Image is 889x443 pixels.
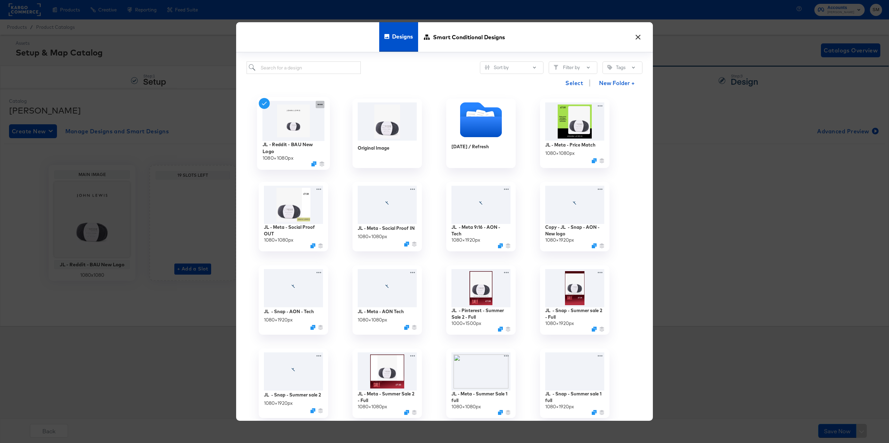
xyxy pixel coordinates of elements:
[545,391,604,403] div: JL - Snap - Summer sale 1 full
[592,243,597,248] svg: Duplicate
[540,99,609,168] div: JL - Meta - Price Match1080×1080pxDuplicate
[263,101,325,141] img: Y3CqHdoAxOmNfHGPZuosVg.jpg
[358,308,404,315] div: JL - Meta - AON Tech
[257,97,330,170] div: JL - Reddit - BAU New Logo1080×1080pxDuplicate
[264,392,321,398] div: JL - Snap - Summer sale 2
[498,243,503,248] svg: Duplicate
[545,150,575,157] div: 1080 × 1080 px
[540,182,609,251] div: Copy - JL - Snap - AON - New logo1080×1920pxDuplicate
[498,327,503,332] svg: Duplicate
[264,186,323,224] img: 0Of7JYLfoERr07M7KSl2MQ.jpg
[259,265,328,335] div: JL - Snap - AON - Tech1080×1920pxDuplicate
[446,182,516,251] div: JL - Meta 9:16 - AON - Tech1080×1920pxDuplicate
[554,65,558,70] svg: Filter
[593,77,641,90] button: New Folder +
[358,317,387,323] div: 1080 × 1080 px
[451,237,480,243] div: 1080 × 1920 px
[259,182,328,251] div: JL - Meta - Social Proof OUT1080×1080pxDuplicate
[446,265,516,335] div: JL - Pinterest - Summer Sale 2 - Full1000×1500pxDuplicate
[404,410,409,415] svg: Duplicate
[358,352,417,391] img: cPuEPel72cqZ2Sv-rirY7A.jpg
[264,400,293,407] div: 1080 × 1920 px
[545,102,604,141] img: 9cfMwUay24OeVY19tAIhHA.jpg
[592,327,597,332] svg: Duplicate
[545,320,574,327] div: 1080 × 1920 px
[310,243,315,248] svg: Duplicate
[358,403,387,410] div: 1080 × 1080 px
[259,349,328,418] div: JL - Snap - Summer sale 21080×1920pxDuplicate
[540,349,609,418] div: JL - Snap - Summer sale 1 full1080×1920pxDuplicate
[563,76,586,90] button: Select
[264,317,293,323] div: 1080 × 1920 px
[404,325,409,330] svg: Duplicate
[480,61,543,74] button: SlidersSort by
[451,307,510,320] div: JL - Pinterest - Summer Sale 2 - Full
[545,307,604,320] div: JL - Snap - Summer sale 2 - Full
[545,142,596,148] div: JL - Meta - Price Match
[592,410,597,415] svg: Duplicate
[446,102,516,137] svg: Folder
[545,237,574,243] div: 1080 × 1920 px
[358,102,417,141] img: 112176229
[311,161,316,167] svg: Duplicate
[352,182,422,251] div: JL - Meta - Social Proof IN1080×1080pxDuplicate
[540,265,609,335] div: JL - Snap - Summer sale 2 - Full1080×1920pxDuplicate
[451,269,510,307] img: ES-byDMhkY6lJUWeOTYE_g.jpg
[358,145,389,151] div: Original Image
[451,352,510,391] img: _9LKPIq5O
[352,349,422,418] div: JL - Meta - Summer Sale 2 - Full1080×1080pxDuplicate
[545,403,574,410] div: 1080 × 1920 px
[451,391,510,403] div: JL - Meta - Summer Sale 1 full
[592,158,597,163] svg: Duplicate
[264,237,293,243] div: 1080 × 1080 px
[549,61,597,74] button: FilterFilter by
[264,224,323,237] div: JL - Meta - Social Proof OUT
[545,269,604,307] img: h2PCVIPoELeLpDG8QF1osw.jpg
[263,141,325,154] div: JL - Reddit - BAU New Logo
[310,408,315,413] svg: Duplicate
[607,65,612,70] svg: Tag
[498,410,503,415] svg: Duplicate
[451,403,481,410] div: 1080 × 1080 px
[358,391,417,403] div: JL - Meta - Summer Sale 2 - Full
[565,78,583,88] span: Select
[392,21,413,52] span: Designs
[433,22,505,52] span: Smart Conditional Designs
[352,265,422,335] div: JL - Meta - AON Tech1080×1080pxDuplicate
[485,65,490,70] svg: Sliders
[358,225,415,232] div: JL - Meta - Social Proof IN
[264,308,314,315] div: JL - Snap - AON - Tech
[263,154,293,161] div: 1080 × 1080 px
[446,99,516,168] div: [DATE] / Refresh
[310,325,315,330] svg: Duplicate
[545,224,604,237] div: Copy - JL - Snap - AON - New logo
[632,29,644,42] button: ×
[603,61,642,74] button: TagTags
[352,99,422,168] div: Original Image
[451,224,510,237] div: JL - Meta 9:16 - AON - Tech
[358,233,387,240] div: 1080 × 1080 px
[451,143,489,150] div: [DATE] / Refresh
[404,242,409,246] svg: Duplicate
[247,61,361,74] input: Search for a design
[451,320,481,327] div: 1000 × 1500 px
[446,349,516,418] div: JL - Meta - Summer Sale 1 full1080×1080pxDuplicate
